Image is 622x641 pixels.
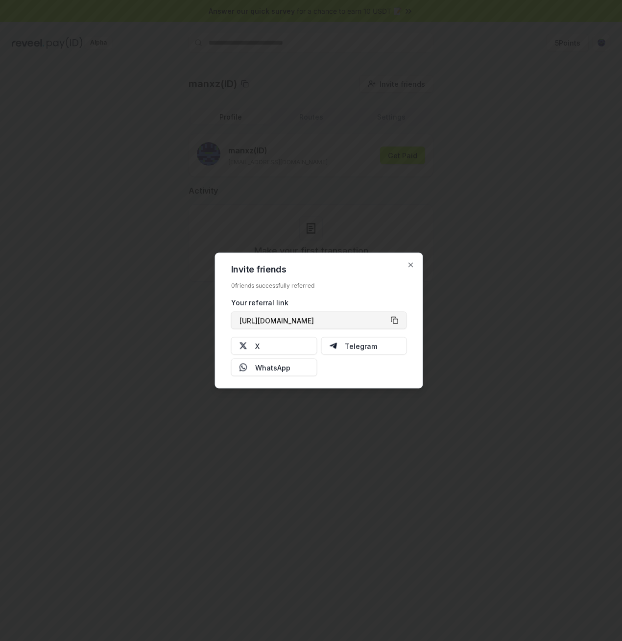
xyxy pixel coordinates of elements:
[321,337,407,355] button: Telegram
[231,359,317,376] button: WhatsApp
[329,342,337,350] img: Telegram
[231,297,407,308] div: Your referral link
[239,364,247,371] img: Whatsapp
[231,337,317,355] button: X
[239,315,314,325] span: [URL][DOMAIN_NAME]
[231,265,407,274] h2: Invite friends
[231,312,407,329] button: [URL][DOMAIN_NAME]
[231,282,407,290] div: 0 friends successfully referred
[239,342,247,350] img: X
